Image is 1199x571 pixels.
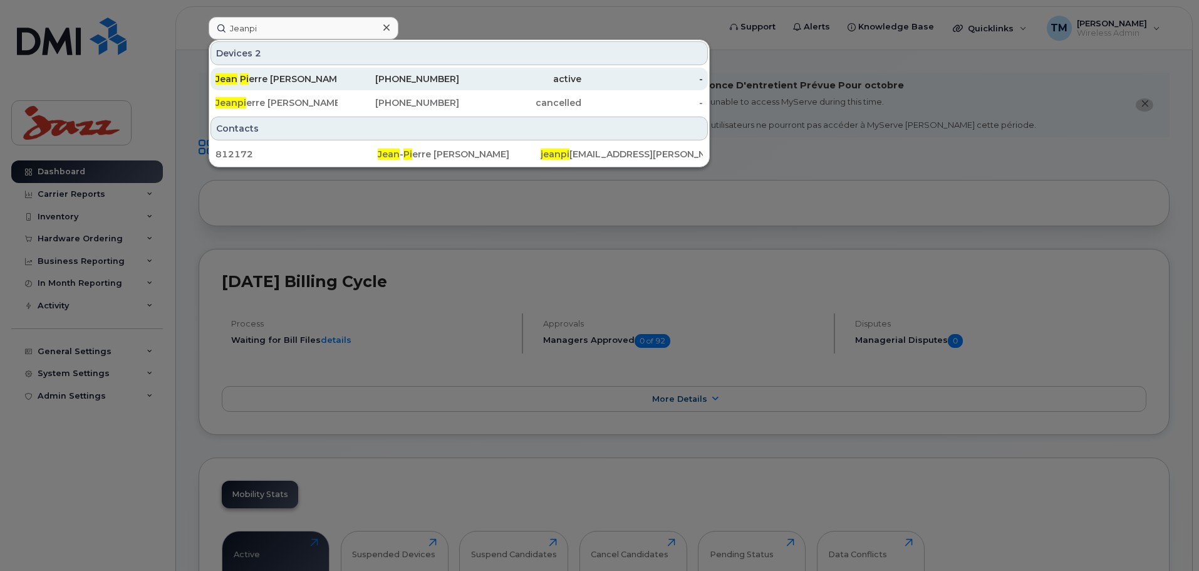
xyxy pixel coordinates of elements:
span: Jeanpi [215,97,246,108]
div: cancelled [459,97,581,109]
div: - [581,97,703,109]
div: - [581,73,703,85]
div: erre [PERSON_NAME] [215,73,338,85]
div: - erre [PERSON_NAME] [378,148,540,160]
div: [PHONE_NUMBER] [338,97,460,109]
div: [EMAIL_ADDRESS][PERSON_NAME][DOMAIN_NAME] [541,148,703,160]
div: [PHONE_NUMBER] [338,73,460,85]
a: Jeanpierre [PERSON_NAME][PHONE_NUMBER]cancelled- [210,92,708,114]
span: Pi [403,149,412,160]
span: Pi [240,73,249,85]
a: 812172Jean-Pierre [PERSON_NAME]jeanpi[EMAIL_ADDRESS][PERSON_NAME][DOMAIN_NAME] [210,143,708,165]
span: jeanpi [541,149,569,160]
div: 812172 [215,148,378,160]
div: erre [PERSON_NAME] [215,97,338,109]
span: 2 [255,47,261,60]
div: Devices [210,41,708,65]
a: Jean Pierre [PERSON_NAME][PHONE_NUMBER]active- [210,68,708,90]
span: Jean [378,149,400,160]
div: active [459,73,581,85]
span: Jean [215,73,237,85]
div: Contacts [210,117,708,140]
